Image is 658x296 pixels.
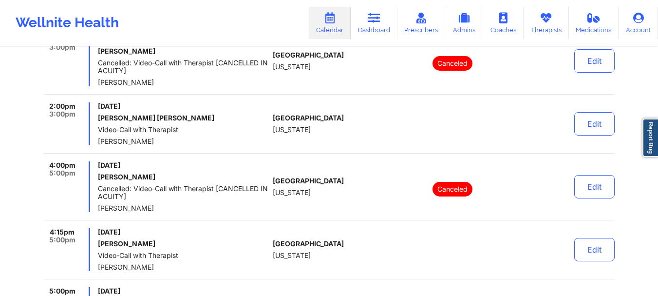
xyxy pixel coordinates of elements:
[49,110,75,118] span: 3:00pm
[98,263,269,271] span: [PERSON_NAME]
[483,7,524,39] a: Coaches
[98,126,269,134] span: Video-Call with Therapist
[98,287,269,295] span: [DATE]
[309,7,351,39] a: Calendar
[273,114,344,122] span: [GEOGRAPHIC_DATA]
[98,79,269,86] span: [PERSON_NAME]
[432,56,472,71] p: Canceled
[50,228,75,236] span: 4:15pm
[574,238,615,261] button: Edit
[49,236,75,244] span: 5:00pm
[49,169,75,177] span: 5:00pm
[273,177,344,185] span: [GEOGRAPHIC_DATA]
[49,43,75,51] span: 3:00pm
[619,7,658,39] a: Account
[273,63,311,71] span: [US_STATE]
[98,204,269,212] span: [PERSON_NAME]
[98,138,269,145] span: [PERSON_NAME]
[432,182,472,197] p: Canceled
[273,252,311,259] span: [US_STATE]
[524,7,569,39] a: Therapists
[574,49,615,73] button: Edit
[351,7,397,39] a: Dashboard
[98,240,269,248] h6: [PERSON_NAME]
[98,114,269,122] h6: [PERSON_NAME] [PERSON_NAME]
[98,228,269,236] span: [DATE]
[98,252,269,259] span: Video-Call with Therapist
[397,7,446,39] a: Prescribers
[569,7,619,39] a: Medications
[273,189,311,197] span: [US_STATE]
[273,240,344,248] span: [GEOGRAPHIC_DATA]
[574,112,615,136] button: Edit
[273,126,311,134] span: [US_STATE]
[642,118,658,157] a: Report Bug
[49,287,75,295] span: 5:00pm
[574,175,615,198] button: Edit
[98,102,269,110] span: [DATE]
[98,161,269,169] span: [DATE]
[98,59,269,75] span: Cancelled: Video-Call with Therapist [CANCELLED IN ACUITY]
[273,51,344,59] span: [GEOGRAPHIC_DATA]
[49,102,75,110] span: 2:00pm
[98,185,269,200] span: Cancelled: Video-Call with Therapist [CANCELLED IN ACUITY]
[98,47,269,55] h6: [PERSON_NAME]
[98,173,269,181] h6: [PERSON_NAME]
[445,7,483,39] a: Admins
[49,161,75,169] span: 4:00pm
